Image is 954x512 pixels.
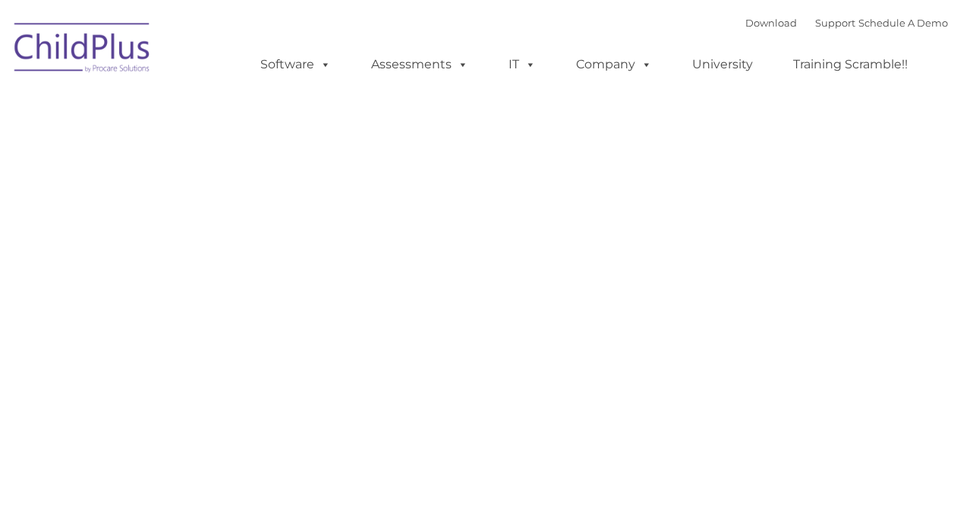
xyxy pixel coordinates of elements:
img: ChildPlus by Procare Solutions [7,12,159,88]
a: Training Scramble!! [778,49,923,80]
a: Company [561,49,667,80]
a: Support [815,17,855,29]
a: University [677,49,768,80]
a: Download [745,17,797,29]
a: Schedule A Demo [858,17,948,29]
a: Assessments [356,49,483,80]
font: | [745,17,948,29]
a: Software [245,49,346,80]
a: IT [493,49,551,80]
